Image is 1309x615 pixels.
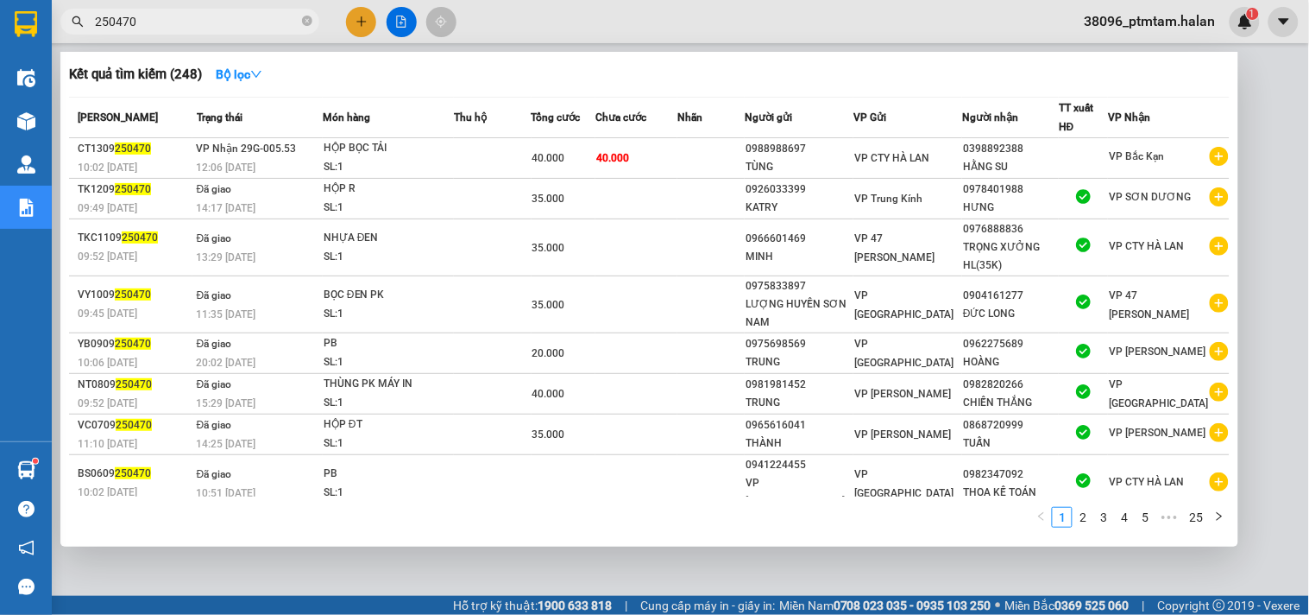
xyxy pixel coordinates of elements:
span: 14:25 [DATE] [197,438,256,450]
div: 0966601469 [746,230,853,248]
span: 40.000 [532,152,565,164]
a: 5 [1136,508,1155,527]
span: VP [PERSON_NAME] [854,388,951,400]
span: 12:06 [DATE] [197,162,256,174]
span: VP Trung Kính [854,193,922,205]
div: SL: 1 [324,394,453,413]
span: VP CTY HÀ LAN [1109,476,1184,488]
span: VP [GEOGRAPHIC_DATA] [854,468,953,499]
div: HƯNG [963,199,1058,217]
sup: 1 [33,459,38,464]
span: left [1036,511,1047,522]
li: 25 [1183,507,1209,528]
img: warehouse-icon [17,155,35,174]
div: HẰNG SU [963,158,1058,176]
div: TRUNG [746,353,853,371]
div: 0988988697 [746,140,853,158]
span: 13:29 [DATE] [197,251,256,263]
span: 250470 [115,467,151,479]
div: SL: 1 [324,353,453,372]
div: CHIẾN THẮNG [963,394,1058,412]
span: VP 47 [PERSON_NAME] [854,232,935,263]
img: solution-icon [17,199,35,217]
span: 14:17 [DATE] [197,202,256,214]
span: 11:10 [DATE] [78,438,137,450]
div: HỘP ĐT [324,415,453,434]
div: 0965616041 [746,416,853,434]
b: GỬI : VP [PERSON_NAME] [22,117,301,146]
div: 0868720999 [963,416,1058,434]
span: 09:45 [DATE] [78,307,137,320]
span: VP [GEOGRAPHIC_DATA] [1109,378,1208,409]
div: LƯỢNG HUYỀN SƠN NAM [746,295,853,332]
li: Next Page [1209,507,1230,528]
span: Món hàng [323,111,370,124]
span: 250470 [115,288,151,301]
span: 250470 [116,378,152,390]
span: Người nhận [962,111,1018,124]
span: plus-circle [1210,472,1229,491]
div: THOA KẾ TOÁN [963,484,1058,502]
span: 250470 [115,338,151,350]
div: MINH [746,248,853,266]
span: Đã giao [197,183,232,195]
span: 15:29 [DATE] [197,397,256,409]
li: 5 [1135,507,1155,528]
span: plus-circle [1210,383,1229,402]
div: TUẤN [963,434,1058,453]
div: PB [324,334,453,353]
span: 11:35 [DATE] [197,308,256,320]
a: 3 [1094,508,1113,527]
span: Thu hộ [454,111,487,124]
span: 250470 [115,183,151,195]
div: SL: 1 [324,199,453,218]
span: VP [PERSON_NAME] [1109,427,1205,439]
div: 0978401988 [963,181,1058,199]
div: YB0909 [78,335,192,353]
button: right [1209,507,1230,528]
div: TÙNG [746,158,853,176]
img: warehouse-icon [17,69,35,87]
div: NHỰA ĐEN [324,229,453,248]
a: 25 [1184,508,1208,527]
img: warehouse-icon [17,112,35,130]
div: HOÀNG [963,353,1058,371]
span: Nhãn [677,111,702,124]
span: [PERSON_NAME] [78,111,158,124]
span: 20:02 [DATE] [197,357,256,369]
span: VP Bắc Kạn [1109,150,1164,162]
a: 1 [1053,508,1072,527]
button: left [1031,507,1052,528]
div: KATRY [746,199,853,217]
div: ĐỨC LONG [963,305,1058,323]
span: Đã giao [197,378,232,390]
div: SL: 1 [324,158,453,177]
span: 20.000 [532,347,565,359]
li: Next 5 Pages [1155,507,1183,528]
span: 09:49 [DATE] [78,202,137,214]
span: 10:51 [DATE] [197,487,256,499]
span: Tổng cước [532,111,581,124]
div: 0398892388 [963,140,1058,158]
div: SL: 1 [324,434,453,453]
span: VP CTY HÀ LAN [1109,240,1184,252]
span: Đã giao [197,289,232,301]
div: NT0809 [78,376,192,394]
img: logo-vxr [15,11,37,37]
span: 250470 [116,419,152,431]
span: VP CTY HÀ LAN [854,152,929,164]
div: TRUNG [746,394,853,412]
span: VP SƠN DƯƠNG [1109,191,1191,203]
li: Previous Page [1031,507,1052,528]
span: Đã giao [197,419,232,431]
div: THÀNH [746,434,853,453]
img: warehouse-icon [17,461,35,479]
div: SL: 1 [324,484,453,503]
strong: Bộ lọc [216,67,262,81]
div: SL: 1 [324,248,453,267]
input: Tìm tên, số ĐT hoặc mã đơn [95,12,299,31]
span: TT xuất HĐ [1059,102,1093,133]
div: VC0709 [78,416,192,434]
span: 40.000 [596,152,629,164]
div: 0941224455 [746,456,853,474]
